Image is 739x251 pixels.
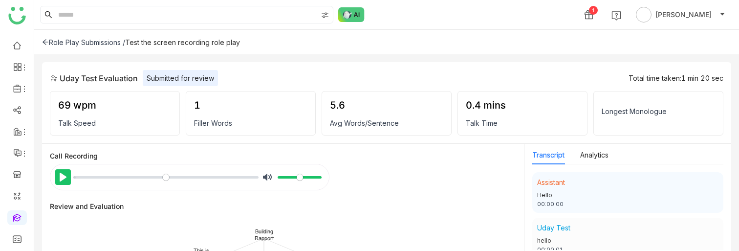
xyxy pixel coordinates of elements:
div: Submitted for review [143,70,218,86]
div: 5.6 [330,99,443,111]
button: Play [55,169,71,185]
div: Filler Words [194,119,307,127]
button: Transcript [532,150,565,160]
button: Analytics [580,150,609,160]
div: 00:00:00 [537,200,718,208]
div: Review and Evaluation [50,202,124,210]
text: Building Rapport [255,228,274,242]
div: Total time taken: [629,74,723,82]
span: 1 min 20 sec [681,74,723,82]
input: Seek [73,173,259,182]
img: role-play.svg [50,74,58,82]
button: [PERSON_NAME] [634,7,727,23]
div: Role Play Submissions / [42,38,125,46]
div: Longest Monologue [602,107,715,115]
div: 69 wpm [58,99,172,111]
div: Test the screen recording role play [125,38,240,46]
div: Uday Test Evaluation [50,72,138,84]
div: Call Recording [50,152,516,160]
img: ask-buddy-normal.svg [338,7,365,22]
div: Talk Speed [58,119,172,127]
div: Talk Time [466,119,579,127]
img: search-type.svg [321,11,329,19]
div: hello [537,236,718,246]
span: [PERSON_NAME] [655,9,712,20]
div: Avg Words/Sentence [330,119,443,127]
img: avatar [636,7,652,23]
span: Uday Test [537,224,570,232]
span: Assistant [537,178,565,186]
img: help.svg [611,11,621,21]
div: 0.4 mins [466,99,579,111]
div: 1 [194,99,307,111]
div: 1 [589,6,598,15]
img: logo [8,7,26,24]
input: Volume [278,173,322,182]
div: Hello [537,191,718,200]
